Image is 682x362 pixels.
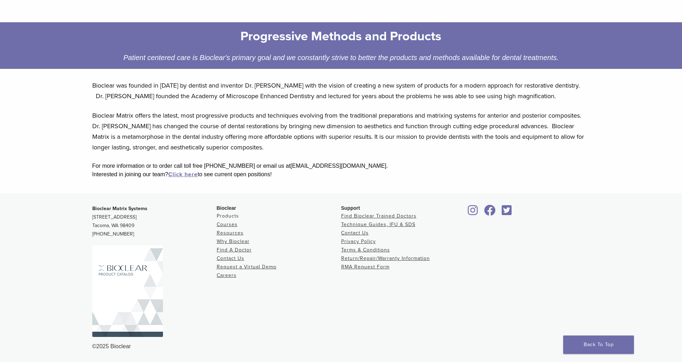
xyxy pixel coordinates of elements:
a: Careers [217,272,237,278]
div: Interested in joining our team? to see current open positions! [92,170,590,179]
span: Support [341,205,360,211]
a: Privacy Policy [341,238,376,244]
a: Technique Guides, IFU & SDS [341,221,415,227]
a: Return/Repair/Warranty Information [341,255,430,261]
strong: Bioclear Matrix Systems [92,206,147,212]
a: Bioclear [466,209,480,216]
p: Bioclear Matrix offers the latest, most progressive products and techniques evolving from the tra... [92,110,590,153]
a: RMA Request Form [341,264,390,270]
h2: Progressive Methods and Products [119,28,563,45]
a: Click here [168,171,198,178]
p: [STREET_ADDRESS] Tacoma, WA 98409 [PHONE_NUMBER] [92,204,217,238]
a: Resources [217,230,244,236]
a: Back To Top [563,336,634,354]
div: ©2025 Bioclear [92,342,590,351]
a: Contact Us [217,255,244,261]
a: Products [217,213,239,219]
p: Bioclear was founded in [DATE] by dentist and inventor Dr. [PERSON_NAME] with the vision of creat... [92,80,590,101]
a: Request a Virtual Demo [217,264,276,270]
img: Bioclear [92,245,163,337]
span: Bioclear [217,205,236,211]
a: Why Bioclear [217,238,250,244]
a: Find Bioclear Trained Doctors [341,213,416,219]
a: Find A Doctor [217,247,252,253]
a: Bioclear [500,209,514,216]
div: For more information or to order call toll free [PHONE_NUMBER] or email us at [EMAIL_ADDRESS][DOM... [92,162,590,170]
a: Courses [217,221,238,227]
div: Patient centered care is Bioclear's primary goal and we constantly strive to better the products ... [114,52,569,63]
a: Terms & Conditions [341,247,390,253]
a: Bioclear [482,209,498,216]
a: Contact Us [341,230,369,236]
